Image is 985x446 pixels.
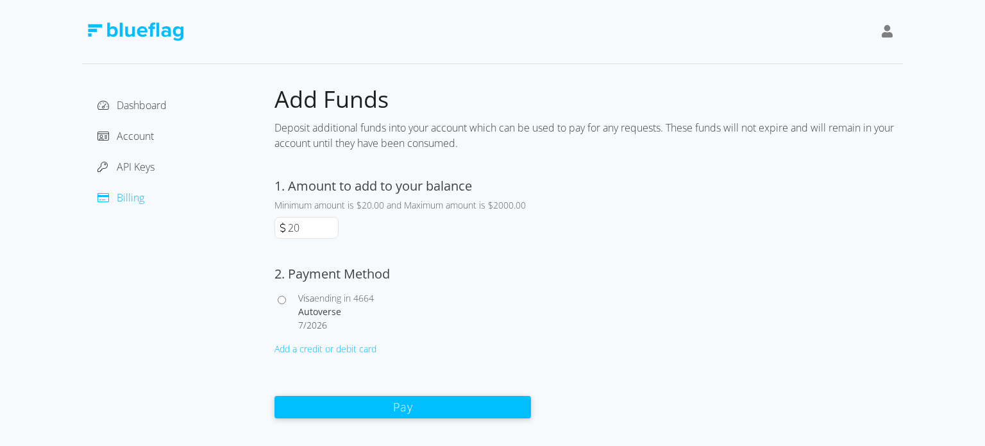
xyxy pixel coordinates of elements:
[274,396,531,418] button: Pay
[117,98,167,112] span: Dashboard
[117,191,144,205] span: Billing
[117,129,154,143] span: Account
[97,191,144,205] a: Billing
[303,319,307,331] span: /
[97,98,167,112] a: Dashboard
[117,160,155,174] span: API Keys
[274,198,531,212] div: Minimum amount is $20.00 and Maximum amount is $2000.00
[97,160,155,174] a: API Keys
[298,292,314,304] span: Visa
[274,265,390,282] label: 2. Payment Method
[298,319,303,331] span: 7
[87,22,183,41] img: Blue Flag Logo
[274,115,903,156] div: Deposit additional funds into your account which can be used to pay for any requests. These funds...
[314,292,374,304] span: ending in 4664
[298,305,531,318] div: Autoverse
[274,177,472,194] label: 1. Amount to add to your balance
[97,129,154,143] a: Account
[307,319,327,331] span: 2026
[274,342,531,356] div: Add a credit or debit card
[274,83,389,115] span: Add Funds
